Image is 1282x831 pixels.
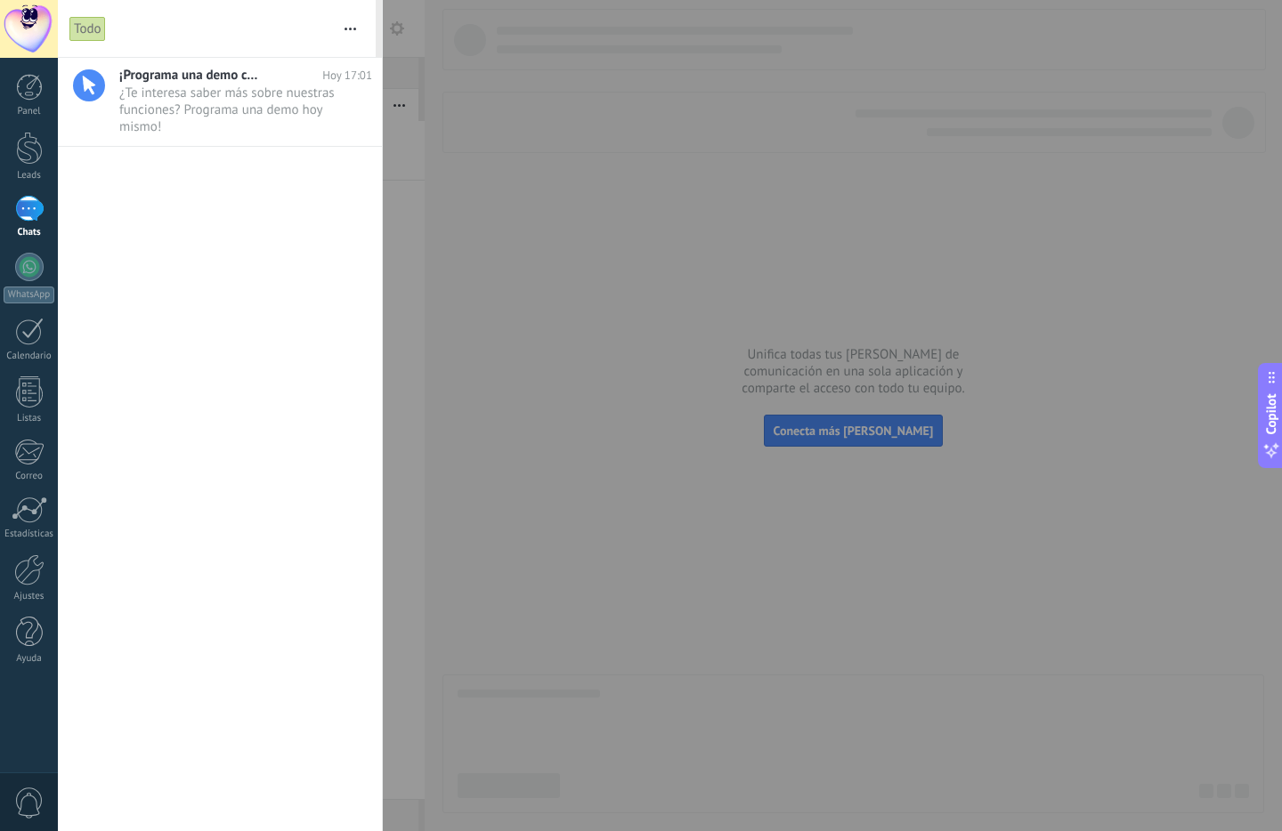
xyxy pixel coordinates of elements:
[4,227,55,238] div: Chats
[4,591,55,602] div: Ajustes
[119,85,338,134] span: ¿Te interesa saber más sobre nuestras funciones? Programa una demo hoy mismo!
[4,653,55,665] div: Ayuda
[58,58,382,146] a: ¡Programa una demo con un experto! Hoy 17:01 ¿Te interesa saber más sobre nuestras funciones? Pro...
[4,286,54,303] div: WhatsApp
[4,413,55,424] div: Listas
[4,528,55,540] div: Estadísticas
[4,170,55,182] div: Leads
[119,67,262,84] span: ¡Programa una demo con un experto!
[4,106,55,117] div: Panel
[69,16,106,42] div: Todo
[4,351,55,362] div: Calendario
[4,471,55,482] div: Correo
[1262,394,1280,435] span: Copilot
[322,67,372,84] span: Hoy 17:01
